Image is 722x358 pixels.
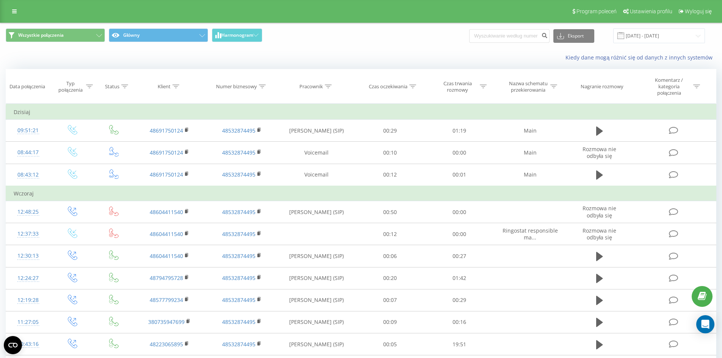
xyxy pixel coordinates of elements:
[278,245,356,267] td: [PERSON_NAME] (SIP)
[222,230,255,238] a: 48532874495
[14,167,43,182] div: 08:43:12
[222,208,255,216] a: 48532874495
[14,271,43,286] div: 12:24:27
[6,105,716,120] td: Dzisiaj
[14,123,43,138] div: 09:51:21
[9,83,45,90] div: Data połączenia
[278,142,356,164] td: Voicemail
[425,311,494,333] td: 00:16
[583,145,616,159] span: Rozmowa nie odbyła się
[425,289,494,311] td: 00:29
[6,28,105,42] button: Wszystkie połączenia
[278,267,356,289] td: [PERSON_NAME] (SIP)
[425,120,494,142] td: 01:19
[212,28,262,42] button: Harmonogram
[150,274,183,281] a: 48794795728
[356,164,425,186] td: 00:12
[216,83,257,90] div: Numer biznesowy
[425,245,494,267] td: 00:27
[425,164,494,186] td: 00:01
[369,83,407,90] div: Czas oczekiwania
[425,333,494,355] td: 19:51
[14,249,43,263] div: 12:30:13
[14,337,43,352] div: 10:43:16
[14,315,43,330] div: 11:27:05
[469,29,550,43] input: Wyszukiwanie według numeru
[4,336,22,354] button: Open CMP widget
[356,223,425,245] td: 00:12
[222,318,255,325] a: 48532874495
[356,245,425,267] td: 00:06
[109,28,208,42] button: Główny
[14,145,43,160] div: 08:44:17
[222,127,255,134] a: 48532874495
[425,223,494,245] td: 00:00
[6,186,716,201] td: Wczoraj
[494,120,566,142] td: Main
[57,80,84,93] div: Typ połączenia
[150,296,183,303] a: 48577799234
[222,149,255,156] a: 48532874495
[356,311,425,333] td: 00:09
[150,149,183,156] a: 48691750124
[503,227,558,241] span: Ringostat responsible ma...
[583,205,616,219] span: Rozmowa nie odbyła się
[437,80,478,93] div: Czas trwania rozmowy
[425,142,494,164] td: 00:00
[222,296,255,303] a: 48532874495
[356,142,425,164] td: 00:10
[356,120,425,142] td: 00:29
[425,267,494,289] td: 01:42
[356,289,425,311] td: 00:07
[222,274,255,281] a: 48532874495
[148,318,185,325] a: 380735947699
[278,289,356,311] td: [PERSON_NAME] (SIP)
[576,8,617,14] span: Program poleceń
[278,333,356,355] td: [PERSON_NAME] (SIP)
[508,80,548,93] div: Nazwa schematu przekierowania
[278,201,356,223] td: [PERSON_NAME] (SIP)
[278,311,356,333] td: [PERSON_NAME] (SIP)
[356,333,425,355] td: 00:05
[158,83,171,90] div: Klient
[494,142,566,164] td: Main
[18,32,64,38] span: Wszystkie połączenia
[685,8,712,14] span: Wyloguj się
[221,33,253,38] span: Harmonogram
[278,120,356,142] td: [PERSON_NAME] (SIP)
[356,201,425,223] td: 00:50
[150,230,183,238] a: 48604411540
[553,29,594,43] button: Eksport
[278,164,356,186] td: Voicemail
[105,83,119,90] div: Status
[425,201,494,223] td: 00:00
[299,83,323,90] div: Pracownik
[581,83,623,90] div: Nagranie rozmowy
[14,293,43,308] div: 12:19:28
[647,77,691,96] div: Komentarz / kategoria połączenia
[14,227,43,241] div: 12:37:33
[630,8,672,14] span: Ustawienia profilu
[150,252,183,260] a: 48604411540
[583,227,616,241] span: Rozmowa nie odbyła się
[150,127,183,134] a: 48691750124
[14,205,43,219] div: 12:48:25
[222,341,255,348] a: 48532874495
[494,164,566,186] td: Main
[696,315,714,333] div: Open Intercom Messenger
[222,252,255,260] a: 48532874495
[565,54,716,61] a: Kiedy dane mogą różnić się od danych z innych systemów
[150,208,183,216] a: 48604411540
[356,267,425,289] td: 00:20
[150,341,183,348] a: 48223065895
[150,171,183,178] a: 48691750124
[222,171,255,178] a: 48532874495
